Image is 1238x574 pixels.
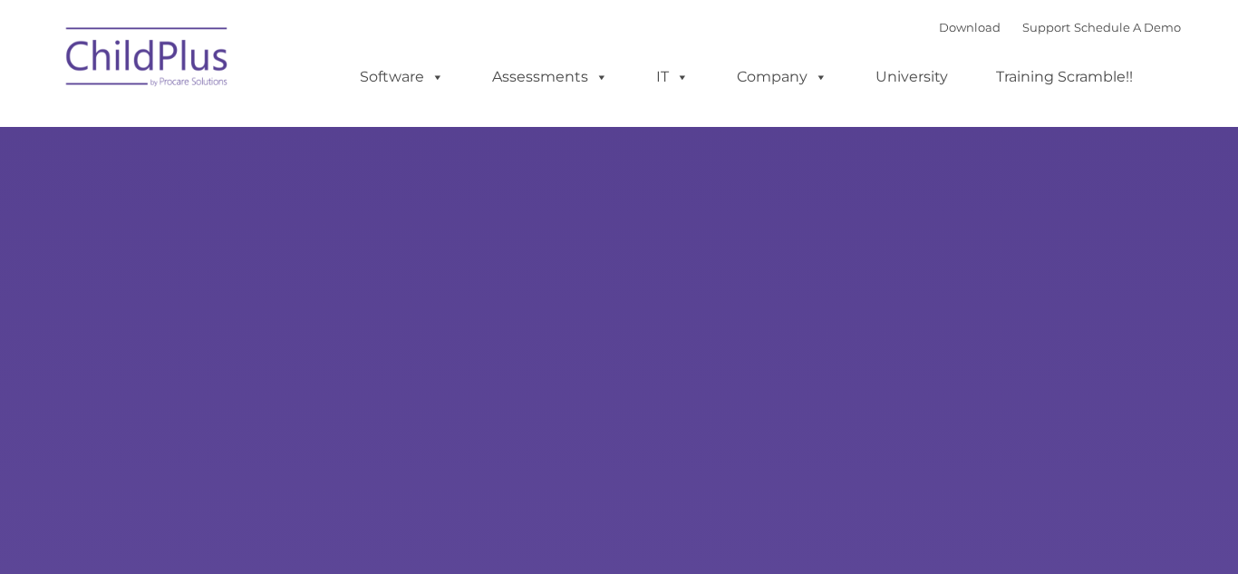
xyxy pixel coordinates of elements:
a: Support [1022,20,1070,34]
img: ChildPlus by Procare Solutions [57,15,238,105]
font: | [939,20,1181,34]
a: Assessments [474,59,626,95]
a: Training Scramble!! [978,59,1151,95]
a: Schedule A Demo [1074,20,1181,34]
a: Download [939,20,1001,34]
a: Software [342,59,462,95]
a: University [857,59,966,95]
a: IT [638,59,707,95]
a: Company [719,59,846,95]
